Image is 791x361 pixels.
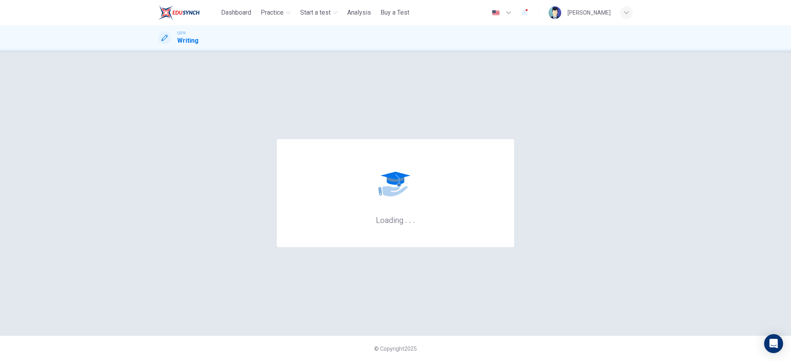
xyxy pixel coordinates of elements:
[377,6,413,20] button: Buy a Test
[177,30,185,36] span: CEFR
[568,8,611,17] div: [PERSON_NAME]
[261,8,284,17] span: Practice
[297,6,341,20] button: Start a test
[218,6,254,20] button: Dashboard
[413,213,415,226] h6: .
[158,5,218,21] a: ELTC logo
[376,215,415,225] h6: Loading
[221,8,251,17] span: Dashboard
[380,8,409,17] span: Buy a Test
[158,5,200,21] img: ELTC logo
[405,213,407,226] h6: .
[409,213,411,226] h6: .
[344,6,374,20] button: Analysis
[347,8,371,17] span: Analysis
[549,6,561,19] img: Profile picture
[177,36,199,45] h1: Writing
[491,10,501,16] img: en
[374,346,417,352] span: © Copyright 2025
[257,6,294,20] button: Practice
[764,334,783,353] div: Open Intercom Messenger
[300,8,331,17] span: Start a test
